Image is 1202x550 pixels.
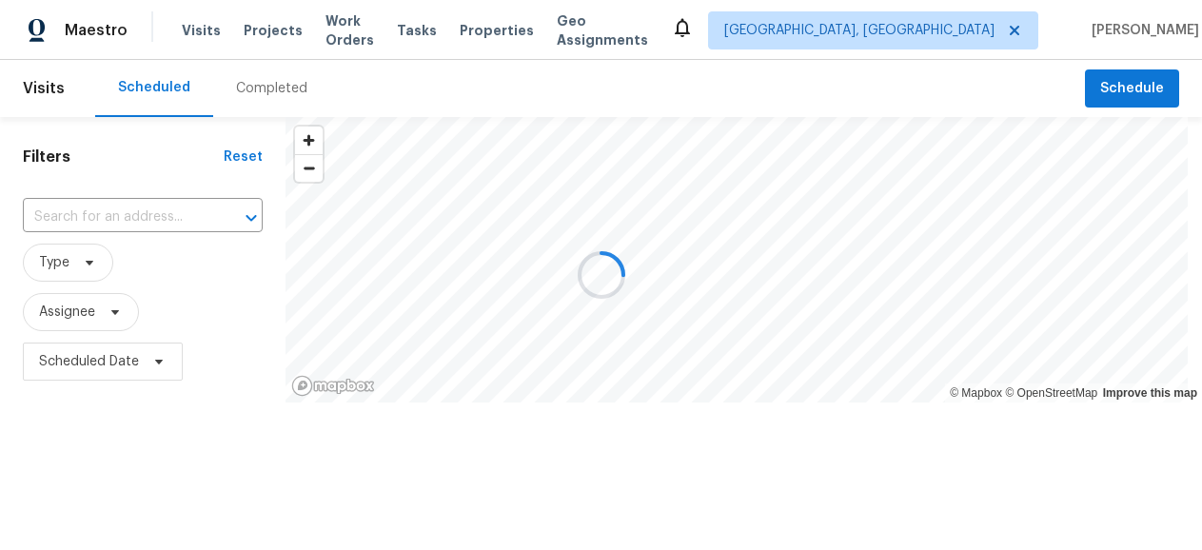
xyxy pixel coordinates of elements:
a: Improve this map [1103,386,1197,400]
button: Zoom out [295,154,323,182]
button: Zoom in [295,127,323,154]
a: OpenStreetMap [1005,386,1097,400]
a: Mapbox homepage [291,375,375,397]
span: Zoom out [295,155,323,182]
a: Mapbox [950,386,1002,400]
